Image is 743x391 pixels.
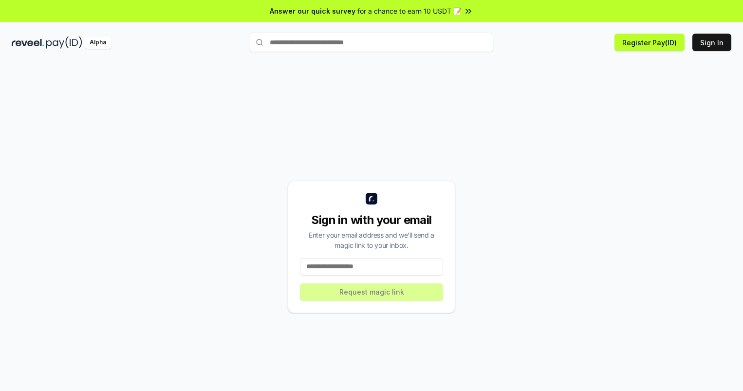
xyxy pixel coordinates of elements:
img: reveel_dark [12,37,44,49]
div: Alpha [84,37,111,49]
button: Sign In [692,34,731,51]
img: pay_id [46,37,82,49]
div: Enter your email address and we’ll send a magic link to your inbox. [300,230,443,250]
span: for a chance to earn 10 USDT 📝 [357,6,462,16]
span: Answer our quick survey [270,6,355,16]
img: logo_small [366,193,377,205]
div: Sign in with your email [300,212,443,228]
button: Register Pay(ID) [614,34,685,51]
